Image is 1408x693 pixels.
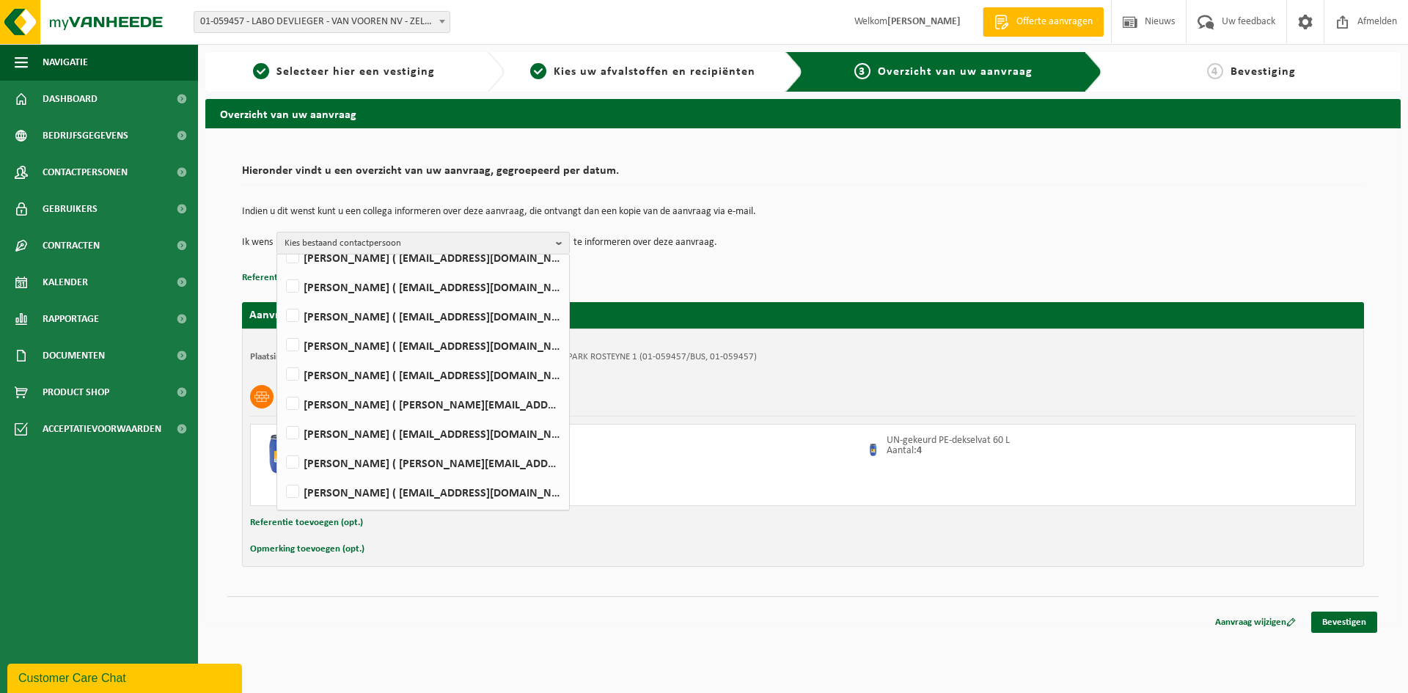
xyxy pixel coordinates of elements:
a: Bevestigen [1311,612,1377,633]
span: 3 [854,63,870,79]
a: Aanvraag wijzigen [1204,612,1307,633]
span: Offerte aanvragen [1013,15,1096,29]
button: Kies bestaand contactpersoon [276,232,570,254]
label: [PERSON_NAME] ( [EMAIL_ADDRESS][DOMAIN_NAME] ) [283,276,562,298]
a: Offerte aanvragen [983,7,1104,37]
span: Gebruikers [43,191,98,227]
label: [PERSON_NAME] ( [PERSON_NAME][EMAIL_ADDRESS][DOMAIN_NAME] ) [283,393,562,415]
span: Rapportage [43,301,99,337]
span: Overzicht van uw aanvraag [878,66,1033,78]
span: Contracten [43,227,100,264]
p: te informeren over deze aanvraag. [573,232,717,254]
span: Contactpersonen [43,154,128,191]
span: Product Shop [43,374,109,411]
label: [PERSON_NAME] ( [EMAIL_ADDRESS][DOMAIN_NAME] ) [283,364,562,386]
button: Referentie toevoegen (opt.) [250,513,363,532]
span: 01-059457 - LABO DEVLIEGER - VAN VOOREN NV - ZELZATE [194,12,450,32]
div: Aantal leveren: 4 [317,486,862,498]
div: Aantal ophalen : 9 [317,474,862,486]
button: Opmerking toevoegen (opt.) [250,540,364,559]
span: Acceptatievoorwaarden [43,411,161,447]
strong: 4 [917,445,922,456]
button: Referentie toevoegen (opt.) [242,268,355,287]
span: Dashboard [43,81,98,117]
p: UN-gekeurd PE-dekselvat 60 L [887,436,1010,446]
h2: Overzicht van uw aanvraag [205,99,1401,128]
span: Kalender [43,264,88,301]
span: Bevestiging [1231,66,1296,78]
span: Selecteer hier een vestiging [276,66,435,78]
span: Navigatie [43,44,88,81]
iframe: chat widget [7,661,245,693]
strong: [PERSON_NAME] [887,16,961,27]
span: 4 [1207,63,1223,79]
span: 2 [530,63,546,79]
h2: Hieronder vindt u een overzicht van uw aanvraag, gegroepeerd per datum. [242,165,1364,185]
span: Kies bestaand contactpersoon [285,232,550,254]
span: Bedrijfsgegevens [43,117,128,154]
strong: Aanvraag voor [DATE] [249,309,359,321]
img: PB-OT-0200-HPE-00-02.png [258,432,302,476]
img: 01-000245 [865,439,883,457]
a: 1Selecteer hier een vestiging [213,63,475,81]
p: Ik wens [242,232,273,254]
span: 01-059457 - LABO DEVLIEGER - VAN VOOREN NV - ZELZATE [194,11,450,33]
label: [PERSON_NAME] ( [EMAIL_ADDRESS][DOMAIN_NAME] ) [283,422,562,444]
span: 1 [253,63,269,79]
label: [PERSON_NAME] ( [EMAIL_ADDRESS][DOMAIN_NAME] ) [283,334,562,356]
div: Ophalen en plaatsen lege [317,455,862,467]
label: [PERSON_NAME] ( [EMAIL_ADDRESS][DOMAIN_NAME] ) [283,246,562,268]
label: [PERSON_NAME] ( [PERSON_NAME][EMAIL_ADDRESS][DOMAIN_NAME] ) [283,452,562,474]
label: [PERSON_NAME] ( [EMAIL_ADDRESS][DOMAIN_NAME] ) [283,305,562,327]
label: [PERSON_NAME] ( [EMAIL_ADDRESS][DOMAIN_NAME] ) [283,481,562,503]
p: Aantal: [887,446,1010,456]
span: Kies uw afvalstoffen en recipiënten [554,66,755,78]
span: Documenten [43,337,105,374]
p: Indien u dit wenst kunt u een collega informeren over deze aanvraag, die ontvangt dan een kopie v... [242,207,1364,217]
a: 2Kies uw afvalstoffen en recipiënten [512,63,774,81]
strong: Plaatsingsadres: [250,352,314,362]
